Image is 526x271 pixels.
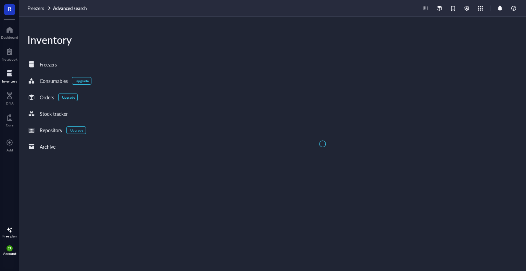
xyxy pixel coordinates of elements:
[27,5,52,11] a: Freezers
[19,90,119,104] a: OrdersUpgrade
[76,79,89,83] div: Upgrade
[3,251,16,256] div: Account
[2,79,17,83] div: Inventory
[40,94,54,101] div: Orders
[19,33,119,47] div: Inventory
[62,95,75,99] div: Upgrade
[2,57,17,61] div: Notebook
[53,5,88,11] a: Advanced search
[40,126,62,134] div: Repository
[70,128,83,132] div: Upgrade
[6,123,13,127] div: Core
[19,123,119,137] a: RepositoryUpgrade
[1,24,18,39] a: Dashboard
[40,110,68,118] div: Stock tracker
[19,74,119,88] a: ConsumablesUpgrade
[40,77,68,85] div: Consumables
[8,247,11,250] span: CR
[19,58,119,71] a: Freezers
[2,68,17,83] a: Inventory
[27,5,44,11] span: Freezers
[2,46,17,61] a: Notebook
[8,4,11,13] span: R
[6,90,14,105] a: DNA
[7,148,13,152] div: Add
[19,107,119,121] a: Stock tracker
[2,234,17,238] div: Free plan
[6,101,14,105] div: DNA
[40,143,55,150] div: Archive
[19,140,119,153] a: Archive
[1,35,18,39] div: Dashboard
[40,61,57,68] div: Freezers
[6,112,13,127] a: Core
